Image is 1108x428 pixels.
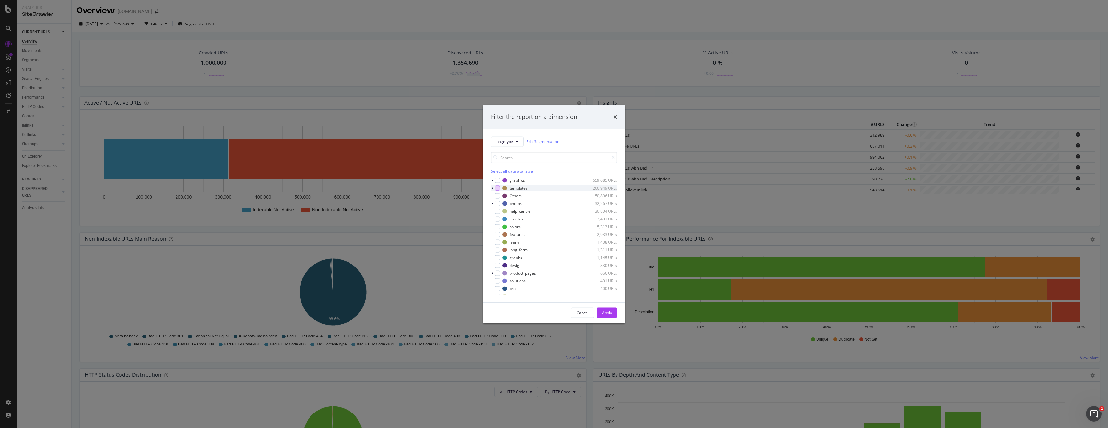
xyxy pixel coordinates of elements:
div: 666 URLs [586,270,617,276]
a: Edit Segmentation [526,138,559,145]
div: 1,145 URLs [586,255,617,260]
div: Filter the report on a dimension [491,113,577,121]
iframe: Intercom live chat [1086,406,1102,422]
div: photos [510,201,522,206]
div: 210 URLs [586,294,617,299]
span: 1 [1099,406,1104,411]
div: 401 URLs [586,278,617,284]
div: 1,311 URLs [586,247,617,253]
div: graphics [510,178,525,183]
div: product_pages [510,270,536,276]
div: Select all data available [491,168,617,174]
div: design [510,263,521,268]
div: Others_ [510,193,523,199]
div: help_centre [510,209,530,214]
div: 400 URLs [586,286,617,291]
div: colors [510,224,521,229]
div: pro [510,286,516,291]
div: long_form [510,247,528,253]
span: pagetype [496,139,513,144]
button: Apply [597,307,617,318]
div: 1,438 URLs [586,239,617,245]
div: home [510,294,520,299]
div: Cancel [577,310,589,316]
button: Cancel [571,307,594,318]
div: graphs [510,255,522,260]
div: 7,401 URLs [586,216,617,222]
div: modal [483,105,625,323]
div: Apply [602,310,612,316]
div: 2,933 URLs [586,232,617,237]
div: learn [510,239,519,245]
button: pagetype [491,136,524,147]
div: times [613,113,617,121]
div: 32,267 URLs [586,201,617,206]
div: creates [510,216,523,222]
div: solutions [510,278,526,284]
input: Search [491,152,617,163]
div: 30,804 URLs [586,209,617,214]
div: features [510,232,525,237]
div: 830 URLs [586,263,617,268]
div: 206,949 URLs [586,185,617,191]
div: 659,085 URLs [586,178,617,183]
div: templates [510,185,528,191]
div: 5,313 URLs [586,224,617,229]
div: 50,896 URLs [586,193,617,199]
